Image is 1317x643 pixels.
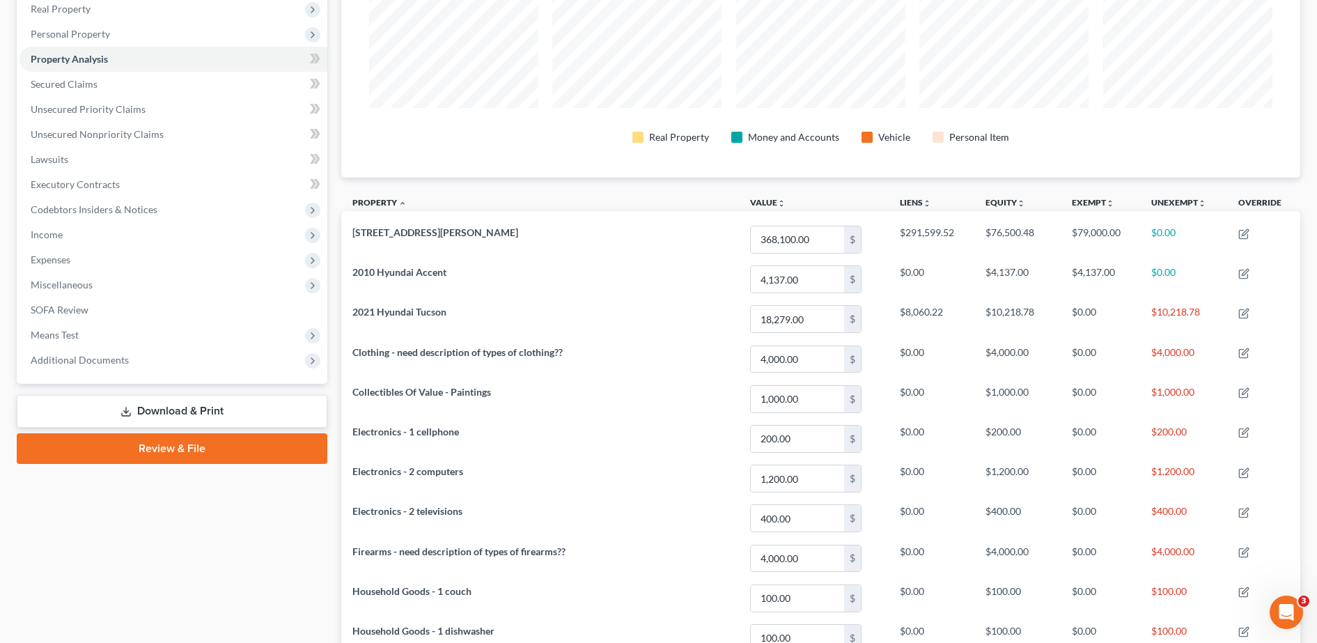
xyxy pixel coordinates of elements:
[31,78,98,90] span: Secured Claims
[31,254,70,265] span: Expenses
[751,426,844,452] input: 0.00
[889,539,974,578] td: $0.00
[649,130,709,144] div: Real Property
[1072,197,1114,208] a: Exemptunfold_more
[20,72,327,97] a: Secured Claims
[751,386,844,412] input: 0.00
[974,578,1060,618] td: $100.00
[1140,339,1226,379] td: $4,000.00
[889,219,974,259] td: $291,599.52
[751,505,844,532] input: 0.00
[31,28,110,40] span: Personal Property
[1140,419,1226,458] td: $200.00
[751,226,844,253] input: 0.00
[352,625,494,637] span: Household Goods - 1 dishwasher
[751,306,844,332] input: 0.00
[352,197,407,208] a: Property expand_less
[1061,260,1140,300] td: $4,137.00
[889,260,974,300] td: $0.00
[878,130,910,144] div: Vehicle
[844,386,861,412] div: $
[20,122,327,147] a: Unsecured Nonpriority Claims
[1227,189,1300,220] th: Override
[20,297,327,323] a: SOFA Review
[777,199,786,208] i: unfold_more
[889,578,974,618] td: $0.00
[1061,578,1140,618] td: $0.00
[31,354,129,366] span: Additional Documents
[750,197,786,208] a: Valueunfold_more
[1061,458,1140,498] td: $0.00
[17,433,327,464] a: Review & File
[844,545,861,572] div: $
[352,426,459,437] span: Electronics - 1 cellphone
[1061,300,1140,339] td: $0.00
[949,130,1009,144] div: Personal Item
[889,300,974,339] td: $8,060.22
[352,226,518,238] span: [STREET_ADDRESS][PERSON_NAME]
[31,103,146,115] span: Unsecured Priority Claims
[974,300,1060,339] td: $10,218.78
[1198,199,1206,208] i: unfold_more
[900,197,931,208] a: Liensunfold_more
[889,419,974,458] td: $0.00
[1298,596,1309,607] span: 3
[352,465,463,477] span: Electronics - 2 computers
[1061,379,1140,419] td: $0.00
[352,585,472,597] span: Household Goods - 1 couch
[1017,199,1025,208] i: unfold_more
[974,260,1060,300] td: $4,137.00
[974,499,1060,539] td: $400.00
[844,426,861,452] div: $
[352,505,462,517] span: Electronics - 2 televisions
[31,153,68,165] span: Lawsuits
[974,458,1060,498] td: $1,200.00
[844,465,861,492] div: $
[1140,260,1226,300] td: $0.00
[1061,339,1140,379] td: $0.00
[20,97,327,122] a: Unsecured Priority Claims
[31,178,120,190] span: Executory Contracts
[748,130,839,144] div: Money and Accounts
[844,505,861,532] div: $
[751,266,844,293] input: 0.00
[31,279,93,290] span: Miscellaneous
[1140,539,1226,578] td: $4,000.00
[751,545,844,572] input: 0.00
[889,339,974,379] td: $0.00
[31,304,88,316] span: SOFA Review
[20,147,327,172] a: Lawsuits
[31,53,108,65] span: Property Analysis
[985,197,1025,208] a: Equityunfold_more
[889,499,974,539] td: $0.00
[1140,379,1226,419] td: $1,000.00
[1140,300,1226,339] td: $10,218.78
[20,172,327,197] a: Executory Contracts
[352,306,446,318] span: 2021 Hyundai Tucson
[974,539,1060,578] td: $4,000.00
[352,346,563,358] span: Clothing - need description of types of clothing??
[31,228,63,240] span: Income
[1106,199,1114,208] i: unfold_more
[31,203,157,215] span: Codebtors Insiders & Notices
[31,329,79,341] span: Means Test
[889,458,974,498] td: $0.00
[1270,596,1303,629] iframe: Intercom live chat
[17,395,327,428] a: Download & Print
[974,419,1060,458] td: $200.00
[751,465,844,492] input: 0.00
[1061,499,1140,539] td: $0.00
[974,339,1060,379] td: $4,000.00
[1140,458,1226,498] td: $1,200.00
[751,585,844,612] input: 0.00
[844,266,861,293] div: $
[844,306,861,332] div: $
[889,379,974,419] td: $0.00
[352,545,566,557] span: Firearms - need description of types of firearms??
[1140,219,1226,259] td: $0.00
[1151,197,1206,208] a: Unexemptunfold_more
[751,346,844,373] input: 0.00
[20,47,327,72] a: Property Analysis
[974,379,1060,419] td: $1,000.00
[31,3,91,15] span: Real Property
